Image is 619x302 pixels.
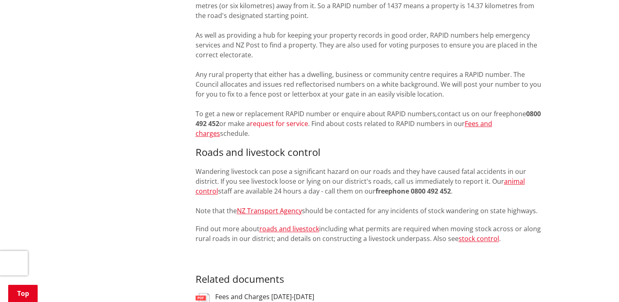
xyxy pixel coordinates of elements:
strong: freephone [376,187,409,196]
a: Fees and charges [196,119,492,138]
iframe: Messenger Launcher [581,268,611,297]
a: Top [8,285,38,302]
h3: Roads and livestock control [196,146,544,158]
strong: 0800 492 452 [411,187,451,196]
p: Find out more about including what permits are required when moving stock across or along rural r... [196,224,544,253]
p: Wandering livestock can pose a significant hazard on our roads and they have caused fatal acciden... [196,167,544,216]
a: stock control [459,234,499,243]
a: roads and livestock [259,224,319,233]
h3: Related documents [196,261,544,285]
h3: Fees and Charges [DATE]-[DATE] [215,293,314,301]
strong: 0800 492 452 [196,109,541,128]
em: , [436,109,437,118]
a: animal control [196,177,525,196]
a: request for service [250,119,308,128]
a: NZ Transport Agency [237,206,302,215]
